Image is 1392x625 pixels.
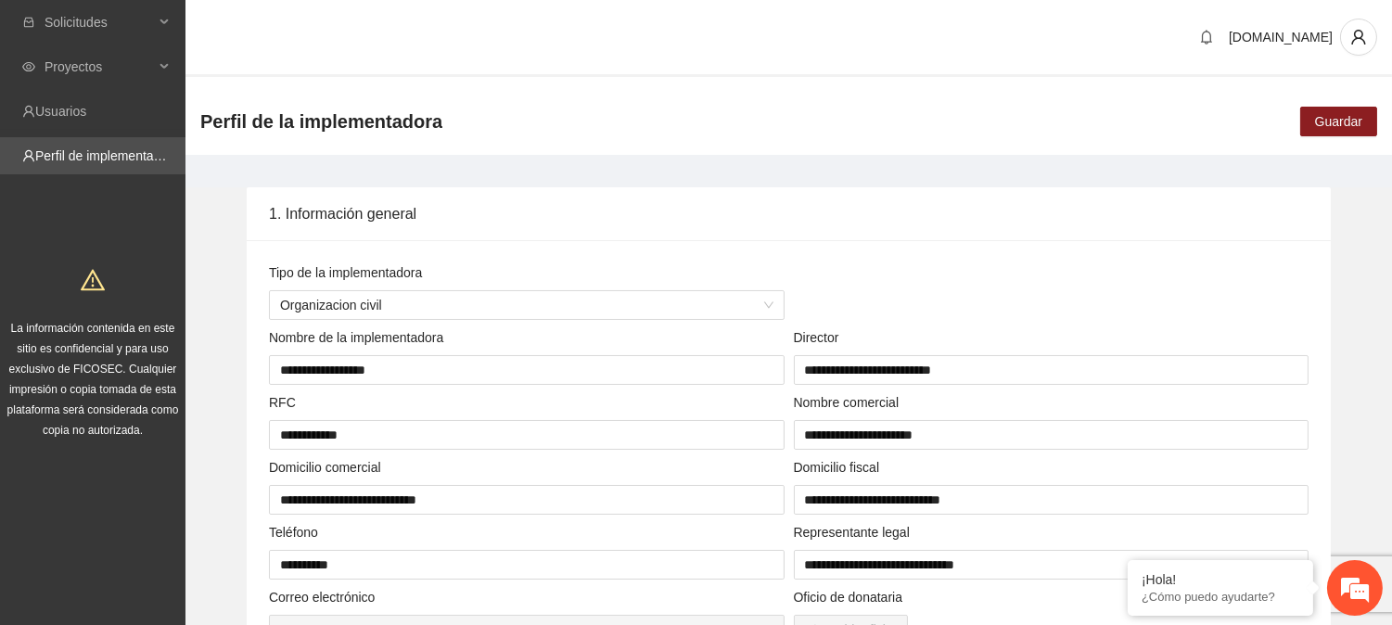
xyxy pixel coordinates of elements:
a: Usuarios [35,104,86,119]
label: Teléfono [269,522,318,542]
textarea: Escriba su mensaje y pulse “Intro” [9,423,353,488]
div: Minimizar ventana de chat en vivo [304,9,349,54]
label: Oficio de donataria [794,587,903,607]
div: Chatee con nosotros ahora [96,95,312,119]
label: RFC [269,392,296,413]
label: Nombre de la implementadora [269,327,443,348]
label: Director [794,327,839,348]
span: La información contenida en este sitio es confidencial y para uso exclusivo de FICOSEC. Cualquier... [7,322,179,437]
span: Perfil de la implementadora [200,107,442,136]
span: Guardar [1315,111,1362,132]
button: bell [1192,22,1221,52]
span: inbox [22,16,35,29]
span: Estamos en línea. [108,206,256,393]
div: 1. Información general [269,187,1309,240]
span: warning [81,268,105,292]
span: [DOMAIN_NAME] [1229,30,1333,45]
label: Domicilio fiscal [794,457,880,478]
span: Organizacion civil [280,291,773,319]
label: Correo electrónico [269,587,375,607]
span: Proyectos [45,48,154,85]
label: Domicilio comercial [269,457,381,478]
label: Tipo de la implementadora [269,262,422,283]
button: Guardar [1300,107,1377,136]
span: eye [22,60,35,73]
label: Nombre comercial [794,392,900,413]
div: ¡Hola! [1142,572,1299,587]
label: Representante legal [794,522,910,542]
button: user [1340,19,1377,56]
span: bell [1193,30,1220,45]
span: Solicitudes [45,4,154,41]
a: Perfil de implementadora [35,148,180,163]
p: ¿Cómo puedo ayudarte? [1142,590,1299,604]
span: user [1341,29,1376,45]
